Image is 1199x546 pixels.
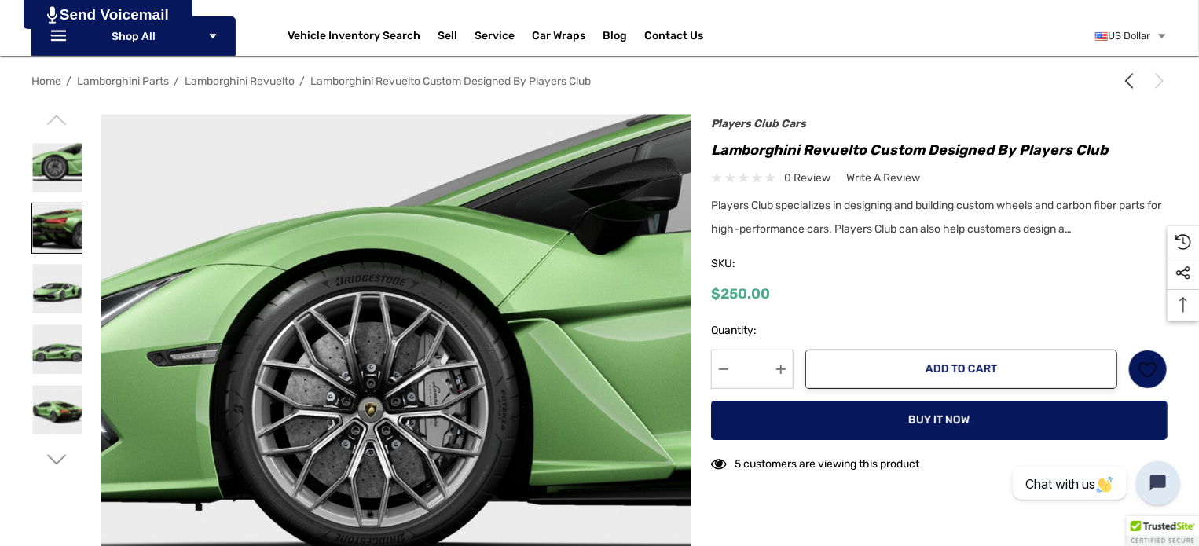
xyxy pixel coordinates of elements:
[47,6,57,24] img: PjwhLS0gR2VuZXJhdG9yOiBHcmF2aXQuaW8gLS0+PHN2ZyB4bWxucz0iaHR0cDovL3d3dy53My5vcmcvMjAwMC9zdmciIHhtb...
[784,168,830,188] span: 0 review
[1168,297,1199,313] svg: Top
[711,117,806,130] a: Players Club Cars
[846,171,920,185] span: Write a Review
[711,401,1168,440] button: Buy it now
[32,143,82,192] img: Lamborghini Revuelto Custom Designed by Players Club
[1128,350,1168,389] a: Wish List
[603,29,627,46] a: Blog
[31,68,1168,95] nav: Breadcrumb
[77,75,169,88] a: Lamborghini Parts
[711,321,794,340] label: Quantity:
[438,29,457,46] span: Sell
[532,20,603,52] a: Car Wraps
[185,75,295,88] a: Lamborghini Revuelto
[47,110,67,130] svg: Go to slide 2 of 2
[711,449,919,474] div: 5 customers are viewing this product
[805,350,1117,389] button: Add to Cart
[47,450,67,470] svg: Go to slide 2 of 2
[1095,20,1168,52] a: USD
[475,29,515,46] a: Service
[644,29,703,46] a: Contact Us
[1146,73,1168,89] a: Next
[32,203,82,253] img: Lamborghini Revuelto Custom Designed by Players Club
[288,29,420,46] a: Vehicle Inventory Search
[1121,73,1143,89] a: Previous
[846,168,920,188] a: Write a Review
[31,75,61,88] a: Home
[711,253,790,275] span: SKU:
[711,199,1161,236] span: Players Club specializes in designing and building custom wheels and carbon fiber parts for high-...
[207,31,218,42] svg: Icon Arrow Down
[32,385,82,434] img: Lamborghini Revuelto Custom Designed by Players Club
[31,16,236,56] p: Shop All
[711,285,770,302] span: $250.00
[1127,516,1199,546] div: TrustedSite Certified
[1175,266,1191,281] svg: Social Media
[711,137,1168,163] h1: Lamborghini Revuelto Custom Designed by Players Club
[1175,234,1191,250] svg: Recently Viewed
[49,27,72,46] svg: Icon Line
[1139,361,1157,379] svg: Wish List
[32,264,82,313] img: Lamborghini Revuelto Custom Designed by Players Club
[32,324,82,374] img: Lamborghini Revuelto Custom Designed by Players Club
[438,20,475,52] a: Sell
[532,29,585,46] span: Car Wraps
[310,75,591,88] a: Lamborghini Revuelto Custom Designed by Players Club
